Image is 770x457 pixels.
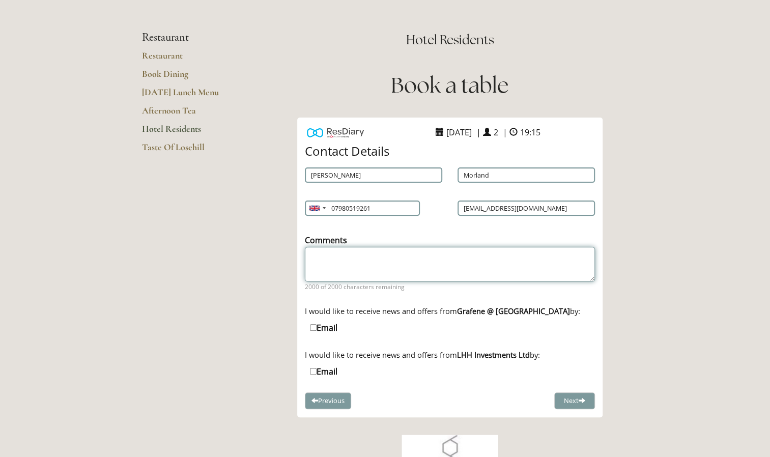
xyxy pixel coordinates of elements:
h2: Hotel Residents [272,31,629,49]
div: I would like to receive news and offers from by: [305,306,595,316]
input: A Valid Telephone Number is Required [305,201,420,216]
div: A Last Name is Required [450,162,603,188]
li: Restaurant [142,31,239,44]
div: A First Name is Required [297,162,450,188]
div: A Valid Telephone Number is Required [297,195,450,221]
input: A Last Name is Required [458,167,595,183]
span: 2000 of 2000 characters remaining [305,282,595,291]
label: Email [310,366,337,377]
a: Restaurant [142,50,239,68]
strong: Grafene @ [GEOGRAPHIC_DATA] [457,306,570,316]
div: United Kingdom: +44 [305,201,329,215]
h4: Contact Details [305,145,595,158]
input: A First Name is Required [305,167,442,183]
input: Email [310,324,317,331]
div: I would like to receive news and offers from by: [305,350,595,360]
label: Comments [305,235,347,246]
input: A Valid Email is Required [458,201,595,216]
a: Taste Of Losehill [142,141,239,160]
span: 2 [491,124,501,140]
button: Next [554,392,595,409]
input: Email [310,368,317,375]
img: Powered by ResDiary [307,125,364,140]
a: Afternoon Tea [142,105,239,123]
span: 19:15 [518,124,543,140]
span: | [476,127,481,138]
a: Hotel Residents [142,123,239,141]
button: Previous [305,392,351,409]
strong: LHH Investments Ltd [457,350,530,360]
span: [DATE] [444,124,474,140]
h1: Book a table [272,70,629,100]
span: | [503,127,507,138]
a: Book Dining [142,68,239,87]
a: [DATE] Lunch Menu [142,87,239,105]
label: Email [310,322,337,333]
div: A Valid Email is Required [450,195,603,221]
